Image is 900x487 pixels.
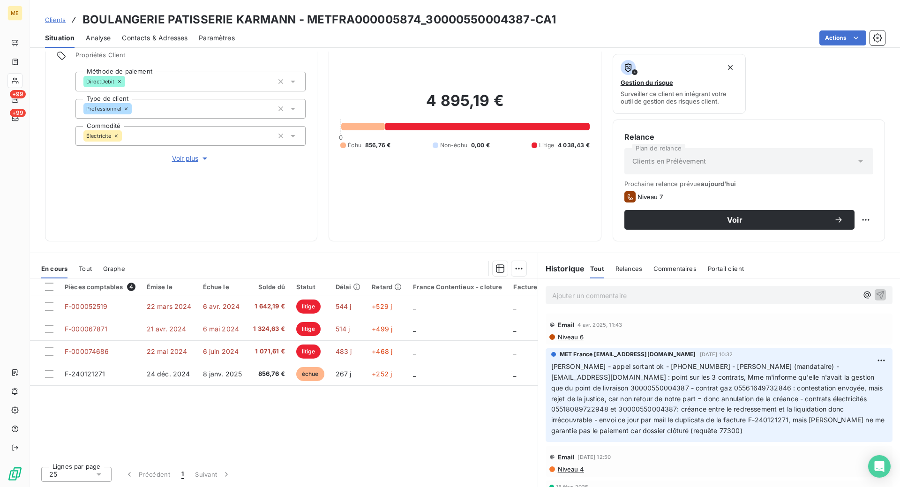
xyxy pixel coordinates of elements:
[253,369,285,379] span: 856,76 €
[336,325,350,333] span: 514 j
[339,134,343,141] span: 0
[372,302,392,310] span: +529 j
[636,216,834,224] span: Voir
[253,347,285,356] span: 1 071,61 €
[296,345,321,359] span: litige
[147,347,187,355] span: 22 mai 2024
[45,33,75,43] span: Situation
[624,210,855,230] button: Voir
[624,180,873,187] span: Prochaine relance prévue
[147,370,190,378] span: 24 déc. 2024
[147,302,192,310] span: 22 mars 2024
[372,283,402,291] div: Retard
[621,90,738,105] span: Surveiller ce client en intégrant votre outil de gestion des risques client.
[49,470,57,479] span: 25
[560,350,696,359] span: MET France [EMAIL_ADDRESS][DOMAIN_NAME]
[86,106,121,112] span: Professionnel
[413,283,502,291] div: France Contentieux - cloture
[147,325,187,333] span: 21 avr. 2024
[336,283,361,291] div: Délai
[700,352,733,357] span: [DATE] 10:32
[632,157,706,166] span: Clients en Prélèvement
[253,324,285,334] span: 1 324,63 €
[513,325,516,333] span: _
[7,466,22,481] img: Logo LeanPay
[172,154,210,163] span: Voir plus
[119,465,176,484] button: Précédent
[615,265,642,272] span: Relances
[708,265,744,272] span: Portail client
[82,11,556,28] h3: BOULANGERIE PATISSERIE KARMANN - METFRA000005874_30000550004387-CA1
[440,141,467,150] span: Non-échu
[558,321,575,329] span: Email
[471,141,490,150] span: 0,00 €
[253,302,285,311] span: 1 642,19 €
[86,33,111,43] span: Analyse
[577,454,611,460] span: [DATE] 12:50
[65,347,109,355] span: F-000074686
[653,265,697,272] span: Commentaires
[122,132,129,140] input: Ajouter une valeur
[45,16,66,23] span: Clients
[203,370,242,378] span: 8 janv. 2025
[336,370,352,378] span: 267 j
[203,302,240,310] span: 6 avr. 2024
[365,141,390,150] span: 856,76 €
[86,133,112,139] span: Électricité
[413,370,416,378] span: _
[75,51,306,64] span: Propriétés Client
[86,79,115,84] span: DirectDebit
[539,141,554,150] span: Litige
[65,370,105,378] span: F-240121271
[199,33,235,43] span: Paramètres
[296,300,321,314] span: litige
[557,465,584,473] span: Niveau 4
[65,283,135,291] div: Pièces comptables
[127,283,135,291] span: 4
[558,141,590,150] span: 4 038,43 €
[336,347,352,355] span: 483 j
[203,325,240,333] span: 6 mai 2024
[203,347,239,355] span: 6 juin 2024
[79,265,92,272] span: Tout
[372,370,392,378] span: +252 j
[7,6,22,21] div: ME
[551,362,887,435] span: [PERSON_NAME] - appel sortant ok - [PHONE_NUMBER] - [PERSON_NAME] (mandataire) - [EMAIL_ADDRESS][...
[613,54,746,114] button: Gestion du risqueSurveiller ce client en intégrant votre outil de gestion des risques client.
[176,465,189,484] button: 1
[413,302,416,310] span: _
[45,15,66,24] a: Clients
[147,283,192,291] div: Émise le
[558,453,575,461] span: Email
[513,347,516,355] span: _
[372,325,392,333] span: +499 j
[189,465,237,484] button: Suivant
[125,77,133,86] input: Ajouter une valeur
[701,180,736,187] span: aujourd’hui
[577,322,622,328] span: 4 avr. 2025, 11:43
[624,131,873,142] h6: Relance
[10,109,26,117] span: +99
[336,302,352,310] span: 544 j
[413,347,416,355] span: _
[10,90,26,98] span: +99
[103,265,125,272] span: Graphe
[413,325,416,333] span: _
[296,283,324,291] div: Statut
[296,322,321,336] span: litige
[65,302,108,310] span: F-000052519
[868,455,891,478] div: Open Intercom Messenger
[203,283,242,291] div: Échue le
[590,265,604,272] span: Tout
[557,333,584,341] span: Niveau 6
[348,141,361,150] span: Échu
[637,193,663,201] span: Niveau 7
[538,263,585,274] h6: Historique
[372,347,392,355] span: +468 j
[621,79,673,86] span: Gestion du risque
[513,283,577,291] div: Facture / Echéancier
[296,367,324,381] span: échue
[65,325,108,333] span: F-000067871
[819,30,866,45] button: Actions
[75,153,306,164] button: Voir plus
